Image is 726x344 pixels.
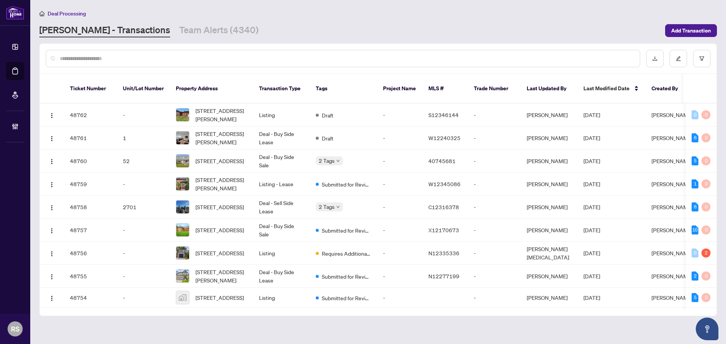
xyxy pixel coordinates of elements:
[336,159,340,163] span: down
[46,247,58,259] button: Logo
[322,111,334,119] span: Draft
[48,10,86,17] span: Deal Processing
[468,196,521,219] td: -
[583,294,600,301] span: [DATE]
[49,295,55,301] img: Logo
[176,291,189,304] img: thumbnail-img
[46,132,58,144] button: Logo
[253,196,310,219] td: Deal - Sell Side Lease
[665,24,717,37] button: Add Transaction
[377,150,422,173] td: -
[117,288,170,308] td: -
[428,180,461,187] span: W12345086
[322,226,371,234] span: Submitted for Review
[468,265,521,288] td: -
[253,74,310,103] th: Transaction Type
[577,74,645,103] th: Last Modified Date
[46,224,58,236] button: Logo
[176,247,189,259] img: thumbnail-img
[692,271,698,281] div: 2
[428,250,459,256] span: N12335336
[652,250,692,256] span: [PERSON_NAME]
[195,157,244,165] span: [STREET_ADDRESS]
[117,196,170,219] td: 2701
[701,271,710,281] div: 0
[676,56,681,61] span: edit
[49,228,55,234] img: Logo
[117,219,170,242] td: -
[701,293,710,302] div: 0
[377,242,422,265] td: -
[583,250,600,256] span: [DATE]
[701,133,710,142] div: 0
[521,219,577,242] td: [PERSON_NAME]
[176,154,189,167] img: thumbnail-img
[176,177,189,190] img: thumbnail-img
[583,204,600,210] span: [DATE]
[652,273,692,279] span: [PERSON_NAME]
[64,126,117,150] td: 48761
[696,318,718,340] button: Open asap
[39,24,170,37] a: [PERSON_NAME] - Transactions
[583,157,600,164] span: [DATE]
[46,201,58,213] button: Logo
[652,134,692,141] span: [PERSON_NAME]
[253,103,310,126] td: Listing
[428,227,459,233] span: X12170673
[322,294,371,302] span: Submitted for Review
[64,173,117,196] td: 48759
[336,205,340,209] span: down
[701,248,710,258] div: 2
[468,150,521,173] td: -
[521,103,577,126] td: [PERSON_NAME]
[583,134,600,141] span: [DATE]
[671,25,711,37] span: Add Transaction
[195,268,247,284] span: [STREET_ADDRESS][PERSON_NAME]
[701,110,710,119] div: 0
[64,150,117,173] td: 48760
[117,126,170,150] td: 1
[422,74,468,103] th: MLS #
[377,288,422,308] td: -
[64,196,117,219] td: 48758
[377,74,422,103] th: Project Name
[468,126,521,150] td: -
[521,265,577,288] td: [PERSON_NAME]
[179,24,259,37] a: Team Alerts (4340)
[319,202,335,211] span: 2 Tags
[521,288,577,308] td: [PERSON_NAME]
[583,273,600,279] span: [DATE]
[117,242,170,265] td: -
[310,74,377,103] th: Tags
[6,6,24,20] img: logo
[652,56,658,61] span: download
[64,74,117,103] th: Ticket Number
[117,103,170,126] td: -
[49,205,55,211] img: Logo
[195,106,247,123] span: [STREET_ADDRESS][PERSON_NAME]
[377,219,422,242] td: -
[428,111,459,118] span: S12346144
[117,150,170,173] td: 52
[322,180,371,188] span: Submitted for Review
[176,131,189,144] img: thumbnail-img
[195,203,244,211] span: [STREET_ADDRESS]
[253,173,310,196] td: Listing - Lease
[692,110,698,119] div: 0
[521,126,577,150] td: [PERSON_NAME]
[468,173,521,196] td: -
[253,150,310,173] td: Deal - Buy Side Sale
[64,288,117,308] td: 48754
[652,294,692,301] span: [PERSON_NAME]
[377,103,422,126] td: -
[49,136,55,142] img: Logo
[652,204,692,210] span: [PERSON_NAME]
[468,219,521,242] td: -
[701,179,710,188] div: 0
[646,50,664,67] button: download
[322,272,371,281] span: Submitted for Review
[428,204,459,210] span: C12316378
[468,74,521,103] th: Trade Number
[39,11,45,16] span: home
[195,176,247,192] span: [STREET_ADDRESS][PERSON_NAME]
